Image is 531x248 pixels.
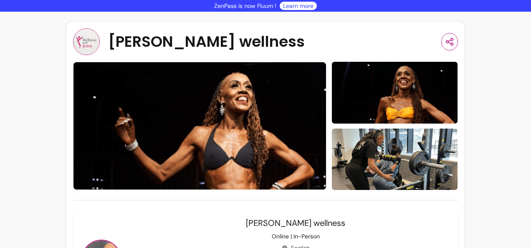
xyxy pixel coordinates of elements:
[108,33,305,50] span: [PERSON_NAME] wellness
[246,218,345,228] span: [PERSON_NAME] wellness
[214,2,276,10] p: ZenPass is now Fluum !
[331,127,458,191] img: image-2
[272,232,320,240] p: Online | In-Person
[331,61,458,124] img: image-1
[73,62,326,190] img: image-0
[73,28,100,55] img: Provider image
[283,2,314,10] a: Learn more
